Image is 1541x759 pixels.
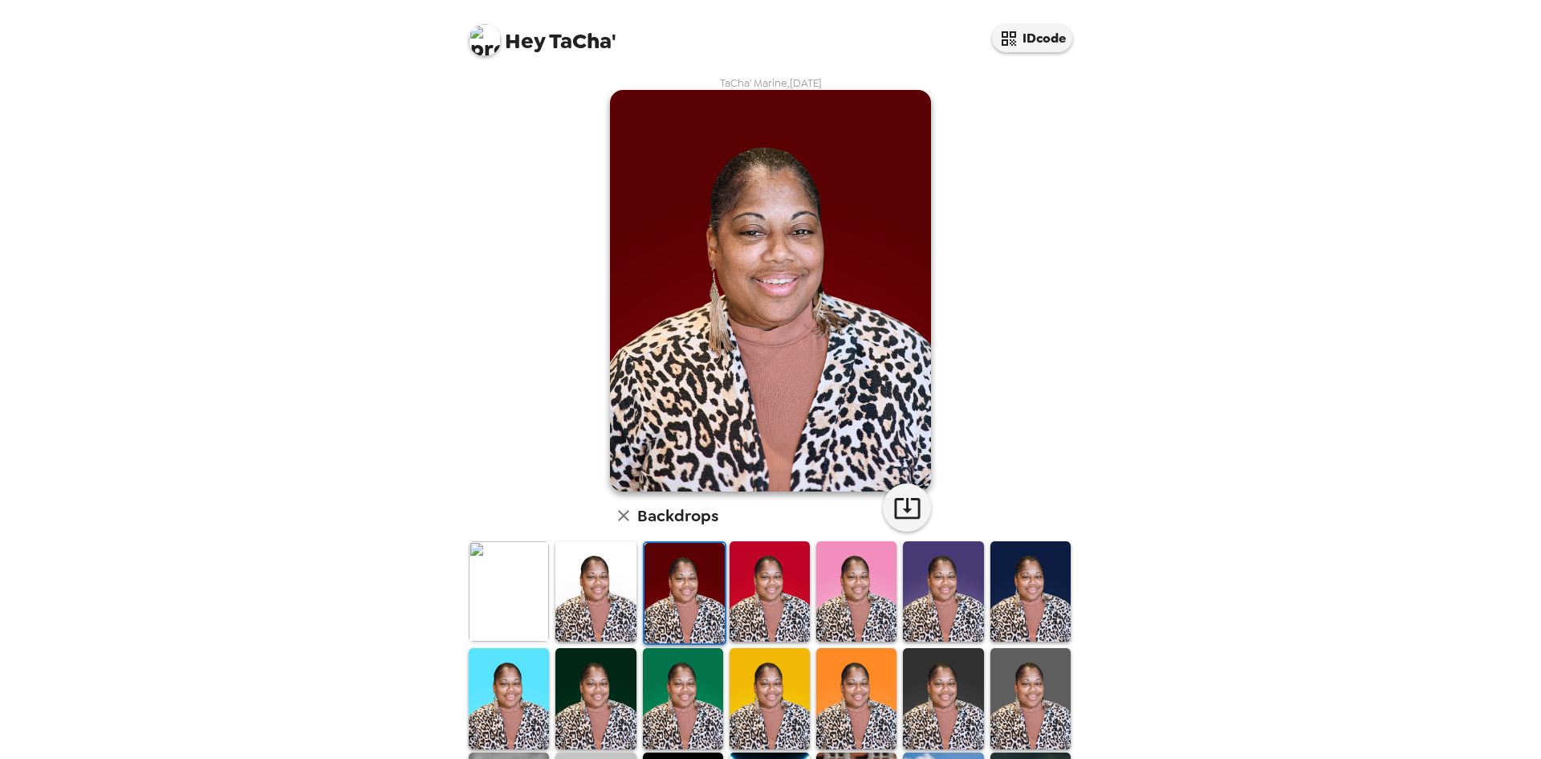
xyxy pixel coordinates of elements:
img: profile pic [469,24,501,56]
img: user [610,90,931,492]
span: TaCha' [469,16,616,52]
button: IDcode [992,24,1072,52]
img: Original [469,541,549,642]
span: TaCha' Marine , [DATE] [720,76,822,90]
span: Hey [505,27,545,55]
h6: Backdrops [637,503,718,528]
